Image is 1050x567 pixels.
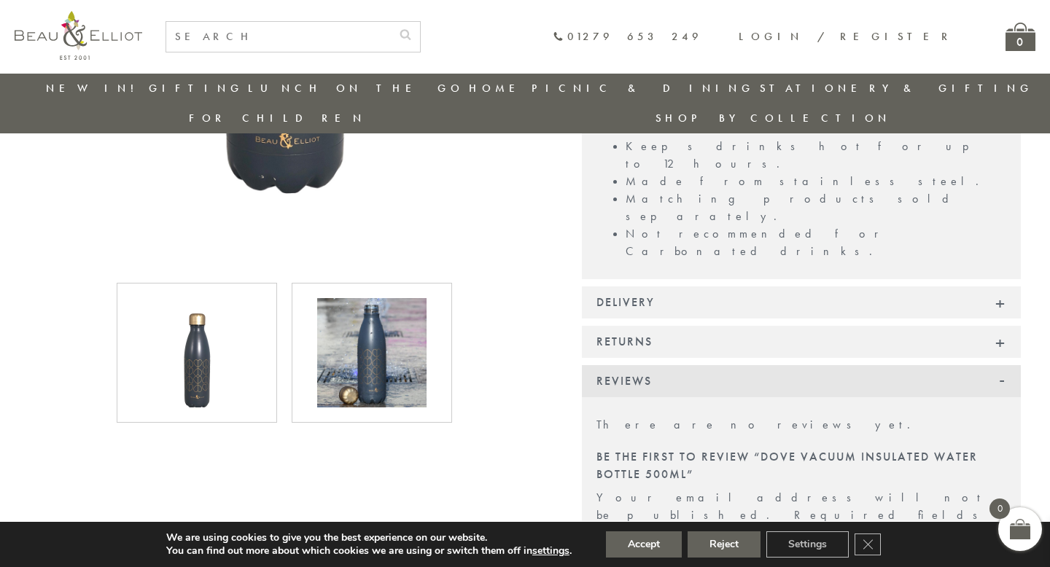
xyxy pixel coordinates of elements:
[626,225,1006,260] li: Not recommended for Carbonated drinks.
[149,81,244,95] a: Gifting
[855,533,881,555] button: Close GDPR Cookie Banner
[626,173,1006,190] li: Made from stainless steel.
[46,81,144,95] a: New in!
[606,531,682,558] button: Accept
[142,298,252,407] img: Dove Vacuum Insulated Water Bottle 500ml
[553,31,702,43] a: 01279 653 249
[317,298,427,407] img: Dpve Insulated Drinks Bottle
[582,286,1021,318] div: Delivery
[626,190,1006,225] li: Matching products sold separately.
[989,498,1010,519] span: 0
[15,11,142,60] img: logo
[596,490,985,523] span: Your email address will not be published.
[596,448,1006,483] span: Be the first to review “Dove Vacuum Insulated Water Bottle 500ml”
[166,544,572,558] p: You can find out more about which cookies we are using or switch them off in .
[626,138,1006,173] li: Keeps drinks hot for up to 12 hours.
[739,29,954,44] a: Login / Register
[760,81,1033,95] a: Stationery & Gifting
[166,22,391,52] input: SEARCH
[596,416,1006,434] p: There are no reviews yet.
[688,531,761,558] button: Reject
[766,531,849,558] button: Settings
[248,81,464,95] a: Lunch On The Go
[582,326,1021,358] div: Returns
[532,544,569,558] button: settings
[189,111,366,125] a: For Children
[166,531,572,544] p: We are using cookies to give you the best experience on our website.
[469,81,527,95] a: Home
[582,365,1021,397] div: Reviews
[656,111,891,125] a: Shop by collection
[532,81,755,95] a: Picnic & Dining
[1006,23,1035,51] a: 0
